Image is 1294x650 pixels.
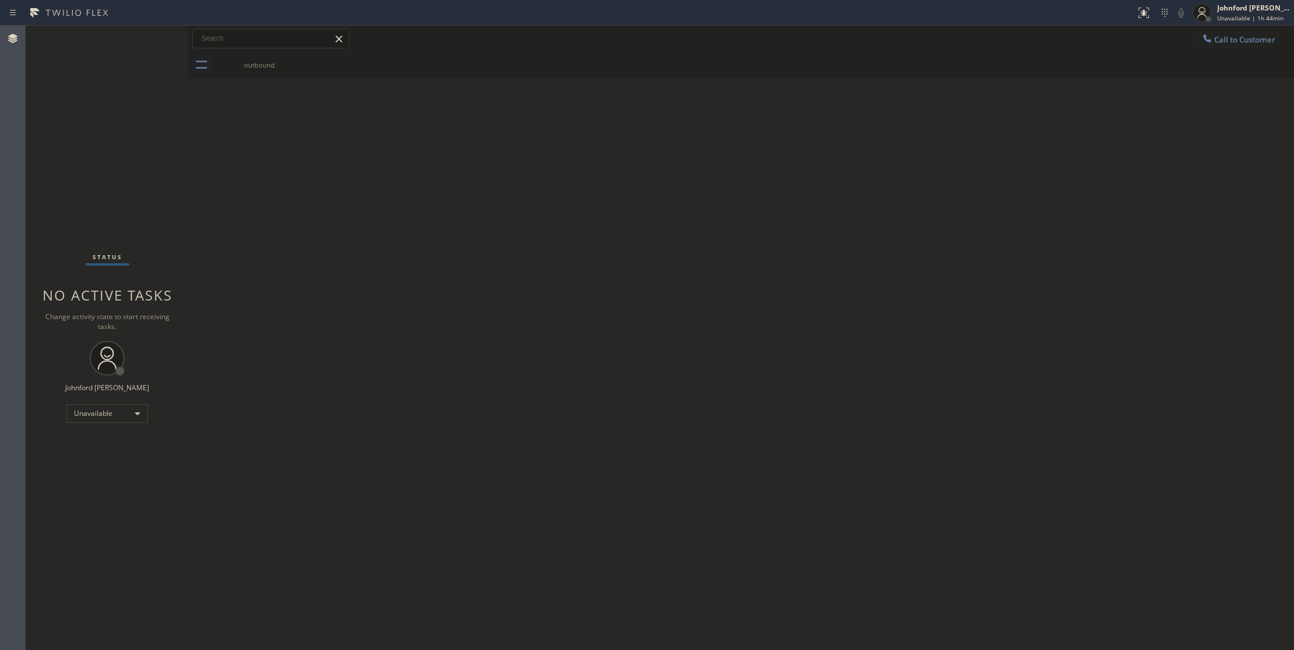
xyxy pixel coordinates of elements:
[45,312,169,331] span: Change activity state to start receiving tasks.
[1217,3,1291,13] div: Johnford [PERSON_NAME]
[193,29,349,48] input: Search
[93,253,122,261] span: Status
[1194,29,1283,51] button: Call to Customer
[1173,5,1189,21] button: Mute
[215,61,303,69] div: outbound
[1214,34,1275,45] span: Call to Customer
[66,404,148,423] div: Unavailable
[43,285,172,305] span: No active tasks
[65,383,149,393] div: Johnford [PERSON_NAME]
[1217,14,1284,22] span: Unavailable | 1h 44min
